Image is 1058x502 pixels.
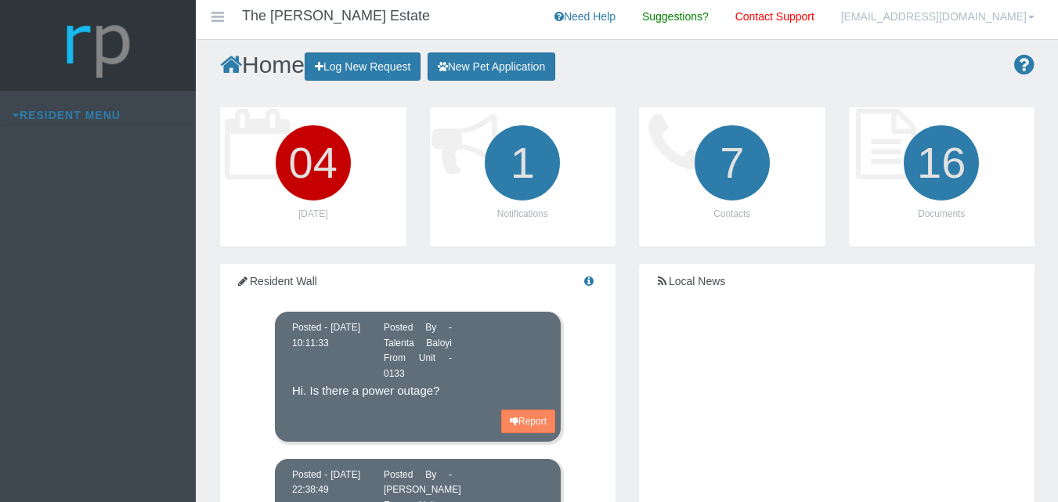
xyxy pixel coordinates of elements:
a: Log New Request [305,52,421,81]
div: Posted - [DATE] 22:38:49 [280,468,372,498]
p: Hi. Is there a power outage? [292,381,543,400]
a: Resident Menu [13,109,121,121]
div: Posted - [DATE] 10:11:33 [280,320,372,351]
h4: The [PERSON_NAME] Estate [242,9,430,24]
h5: Local News [655,276,1019,287]
button: Report [501,410,555,433]
i: 04 [269,119,357,207]
p: Contacts [655,207,810,222]
i: 7 [688,119,776,207]
a: 16 Documents [849,107,1035,246]
h2: Home [220,52,1035,81]
p: Documents [865,207,1020,222]
p: [DATE] [236,207,391,222]
h5: Resident Wall [236,276,600,287]
a: 1 Notifications [430,107,616,246]
i: 16 [897,119,985,207]
button: New Pet Application [428,52,556,81]
div: Posted By - Talenta Baloyi From Unit - 0133 [372,320,464,381]
a: 7 Contacts [639,107,825,246]
i: 1 [478,119,566,207]
p: Notifications [446,207,601,222]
